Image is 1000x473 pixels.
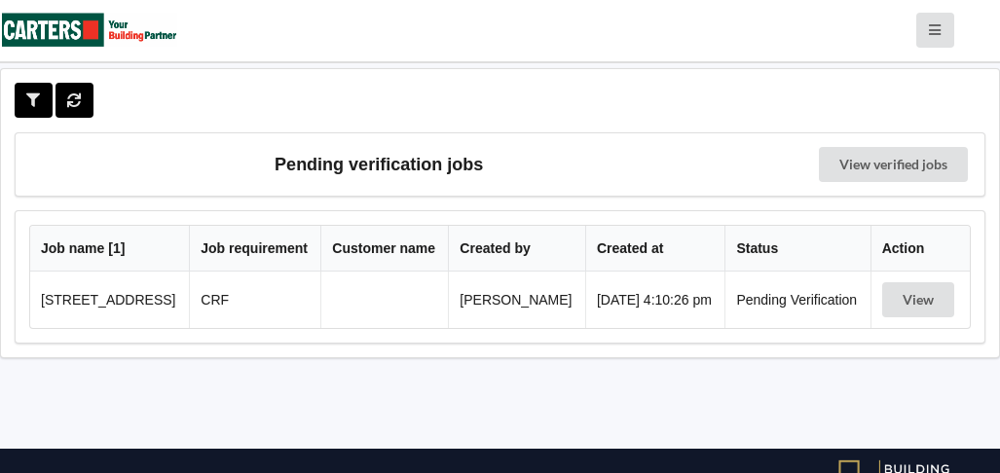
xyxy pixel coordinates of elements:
th: Created at [585,226,724,272]
td: Pending Verification [724,272,870,328]
td: [PERSON_NAME] [448,272,585,328]
td: [STREET_ADDRESS] [30,272,189,328]
th: Job requirement [189,226,320,272]
h3: Pending verification jobs [29,147,728,182]
th: Action [870,226,970,272]
td: CRF [189,272,320,328]
a: View verified jobs [819,147,968,182]
td: [DATE] 4:10:26 pm [585,272,724,328]
th: Job name [ 1 ] [30,226,189,272]
a: View [882,292,958,308]
th: Created by [448,226,585,272]
button: View [882,282,954,317]
th: Status [724,226,870,272]
th: Customer name [320,226,448,272]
